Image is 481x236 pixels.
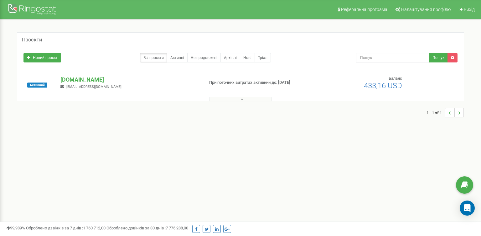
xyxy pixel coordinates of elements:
span: Вихід [464,7,475,12]
u: 1 760 712,00 [83,226,106,230]
p: При поточних витратах активний до: [DATE] [209,80,311,86]
a: Активні [167,53,188,62]
h5: Проєкти [22,37,42,43]
span: Оброблено дзвінків за 7 днів : [26,226,106,230]
span: [EMAIL_ADDRESS][DOMAIN_NAME] [66,85,122,89]
input: Пошук [356,53,429,62]
p: [DOMAIN_NAME] [60,76,199,84]
u: 7 775 288,00 [166,226,188,230]
a: Всі проєкти [140,53,167,62]
span: 1 - 1 of 1 [427,108,445,117]
div: Open Intercom Messenger [460,201,475,216]
span: Активний [27,83,47,88]
a: Нові [240,53,255,62]
a: Тріал [255,53,271,62]
span: Оброблено дзвінків за 30 днів : [106,226,188,230]
a: Не продовжені [187,53,221,62]
span: Налаштування профілю [401,7,451,12]
a: Новий проєкт [23,53,61,62]
button: Пошук [429,53,448,62]
span: 433,16 USD [364,81,402,90]
span: 99,989% [6,226,25,230]
span: Реферальна програма [341,7,387,12]
a: Архівні [220,53,240,62]
nav: ... [427,102,464,124]
span: Баланс [389,76,402,81]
